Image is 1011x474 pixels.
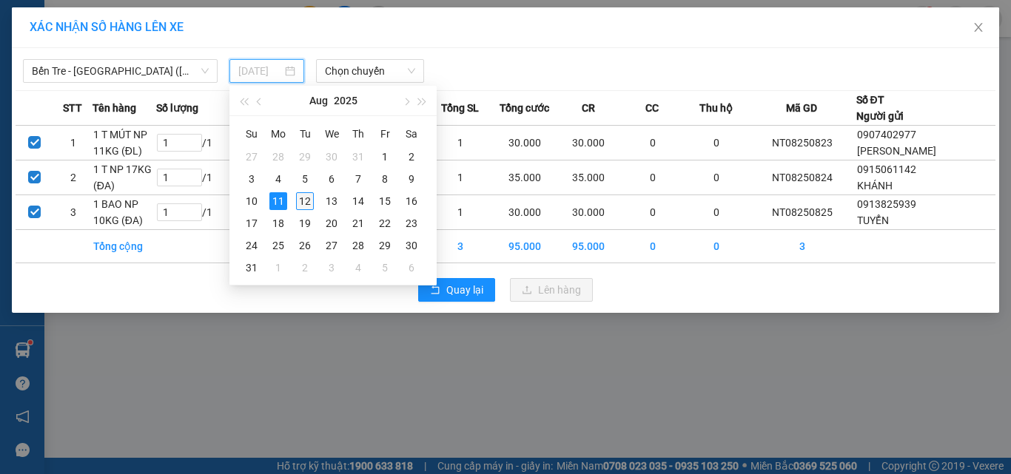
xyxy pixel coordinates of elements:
td: 2025-08-05 [292,168,318,190]
td: 2025-08-14 [345,190,372,212]
div: 27 [243,148,261,166]
div: 24 [243,237,261,254]
td: 2025-08-13 [318,190,345,212]
div: 3 [243,170,261,188]
td: 2025-08-19 [292,212,318,234]
td: 2025-08-21 [345,212,372,234]
td: 2025-07-31 [345,146,372,168]
td: 30.000 [493,126,557,160]
span: Quay lại [446,282,483,298]
span: 0907402977 [857,129,916,140]
span: KHÁNH [857,180,893,192]
td: 3 [54,195,93,230]
td: 35.000 [493,160,557,195]
td: NT08250823 [748,126,856,160]
td: 2025-08-11 [265,190,292,212]
th: Th [345,122,372,146]
td: 0 [685,230,748,263]
div: 25.000 [11,93,133,143]
div: 6 [403,259,420,277]
td: 1 [429,126,492,160]
span: down [189,212,198,221]
span: down [189,143,198,152]
td: 3 [429,230,492,263]
div: 31 [349,148,367,166]
th: Mo [265,122,292,146]
div: 10 [243,192,261,210]
span: Increase Value [185,204,201,212]
div: 1 [376,148,394,166]
td: 2025-08-15 [372,190,398,212]
td: 0 [621,230,685,263]
span: Decrease Value [185,212,201,220]
div: 17 [243,214,261,232]
div: 31 [243,259,261,277]
td: 2025-08-16 [398,190,425,212]
div: 4 [349,259,367,277]
th: Fr [372,122,398,146]
div: 28 [269,148,287,166]
td: 1 [429,195,492,230]
td: 2025-08-12 [292,190,318,212]
td: 2025-08-22 [372,212,398,234]
div: 6 [323,170,340,188]
td: 2025-08-04 [265,168,292,190]
td: 2025-09-04 [345,257,372,279]
span: 0915061142 [857,163,916,175]
td: 2025-08-07 [345,168,372,190]
div: 12 [296,192,314,210]
div: 27 [323,237,340,254]
span: Tổng SL [441,100,479,116]
td: 2025-08-28 [345,234,372,257]
td: 2025-08-06 [318,168,345,190]
div: BÉ 4 [13,46,131,64]
td: 2025-08-25 [265,234,292,257]
td: 2025-09-02 [292,257,318,279]
td: 35.000 [557,160,620,195]
td: 2025-08-01 [372,146,398,168]
td: 2025-09-06 [398,257,425,279]
div: 7 [349,170,367,188]
button: uploadLên hàng [510,278,593,302]
td: 3 [748,230,856,263]
td: 2025-08-18 [265,212,292,234]
span: down [189,177,198,186]
span: Increase Value [185,135,201,143]
th: Su [238,122,265,146]
div: 29 [376,237,394,254]
td: 95.000 [493,230,557,263]
div: 14 [349,192,367,210]
td: 2025-08-31 [238,257,265,279]
td: Tổng cộng [93,230,156,263]
td: 2025-08-27 [318,234,345,257]
div: 1 [269,259,287,277]
td: 95.000 [557,230,620,263]
td: 1 T NP 17KG (ĐA) [93,160,156,195]
td: / 1 [156,126,237,160]
div: 4 [269,170,287,188]
td: 2025-08-20 [318,212,345,234]
td: 0 [621,160,685,195]
div: 29 [296,148,314,166]
span: Decrease Value [185,177,201,186]
span: up [189,170,198,179]
td: / 1 [156,195,237,230]
div: 30 [403,237,420,254]
th: We [318,122,345,146]
span: Tên hàng [93,100,136,116]
div: TRUNG [141,46,260,64]
td: 2025-07-27 [238,146,265,168]
td: 30.000 [557,126,620,160]
input: 11/08/2025 [238,63,281,79]
div: 21 [349,214,367,232]
span: up [189,135,198,144]
div: 13 [323,192,340,210]
td: 0 [621,126,685,160]
div: 26 [296,237,314,254]
span: Bến Tre - Sài Gòn (CT) [32,60,209,82]
td: 2025-08-29 [372,234,398,257]
span: CR [582,100,595,116]
div: Số ĐT Người gửi [856,92,904,124]
div: 25 [269,237,287,254]
span: Increase Value [185,169,201,177]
